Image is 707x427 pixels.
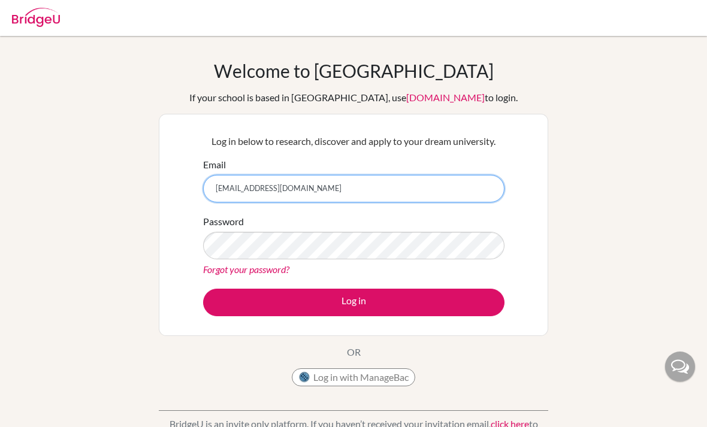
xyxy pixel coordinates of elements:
p: OR [347,345,361,359]
h1: Welcome to [GEOGRAPHIC_DATA] [214,60,494,81]
span: Help [28,8,52,19]
a: Forgot your password? [203,264,289,275]
label: Email [203,158,226,172]
button: Log in with ManageBac [292,368,415,386]
div: If your school is based in [GEOGRAPHIC_DATA], use to login. [189,90,518,105]
p: Log in below to research, discover and apply to your dream university. [203,134,504,149]
button: Log in [203,289,504,316]
img: Bridge-U [12,8,60,27]
a: [DOMAIN_NAME] [406,92,485,103]
label: Password [203,214,244,229]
